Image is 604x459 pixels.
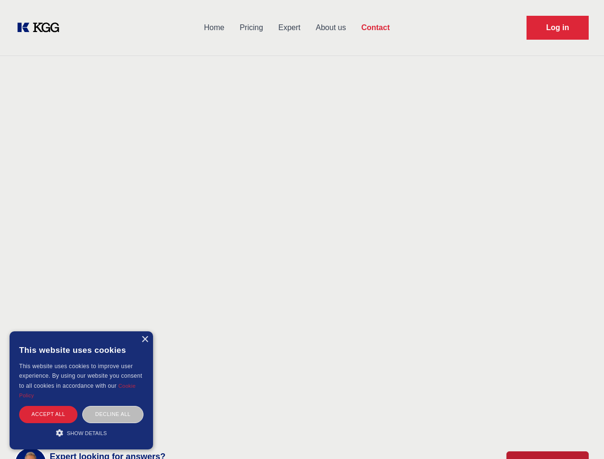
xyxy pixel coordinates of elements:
[67,430,107,436] span: Show details
[19,363,142,389] span: This website uses cookies to improve user experience. By using our website you consent to all coo...
[82,406,143,423] div: Decline all
[19,406,77,423] div: Accept all
[556,413,604,459] iframe: Chat Widget
[141,336,148,343] div: Close
[271,15,308,40] a: Expert
[19,339,143,361] div: This website uses cookies
[19,383,136,398] a: Cookie Policy
[353,15,397,40] a: Contact
[527,16,589,40] a: Request Demo
[19,428,143,437] div: Show details
[232,15,271,40] a: Pricing
[308,15,353,40] a: About us
[196,15,232,40] a: Home
[15,20,67,35] a: KOL Knowledge Platform: Talk to Key External Experts (KEE)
